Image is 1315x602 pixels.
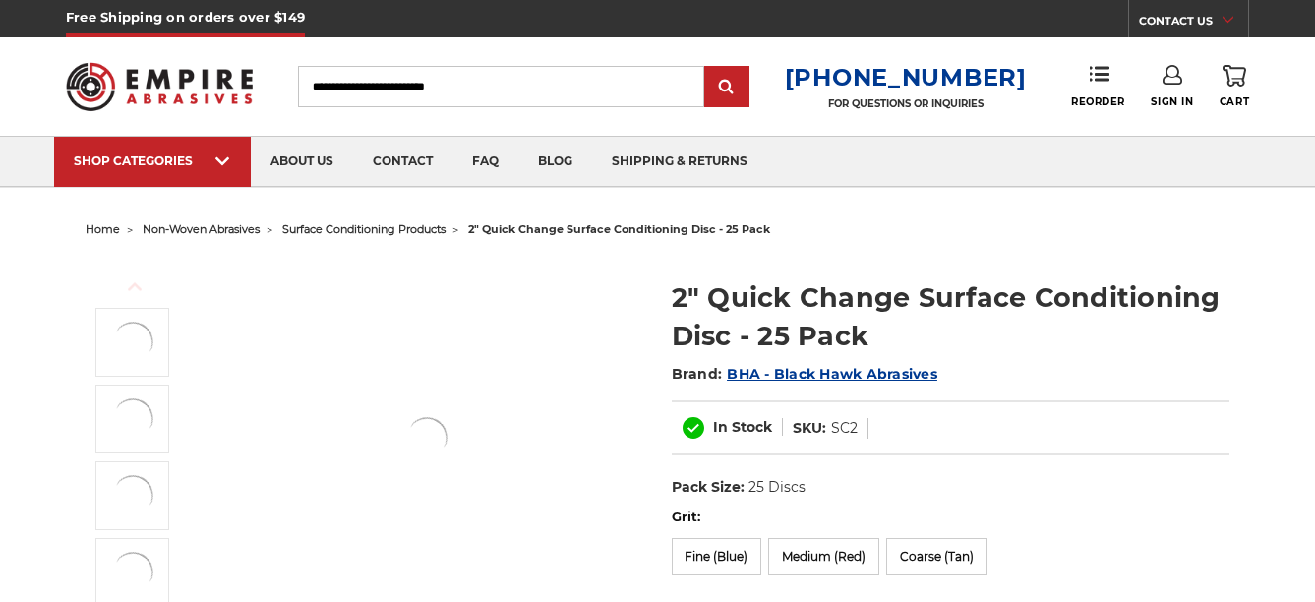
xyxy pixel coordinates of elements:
[713,418,772,436] span: In Stock
[108,318,157,367] img: Black Hawk Abrasives 2 inch quick change disc for surface preparation on metals
[748,477,806,498] dd: 25 Discs
[1220,65,1249,108] a: Cart
[108,394,157,444] img: Black Hawk Abrasives' blue surface conditioning disc, 2-inch quick change, 280-360 grit fine texture
[402,413,451,462] img: Black Hawk Abrasives 2 inch quick change disc for surface preparation on metals
[592,137,767,187] a: shipping & returns
[468,222,770,236] span: 2" quick change surface conditioning disc - 25 pack
[111,266,158,308] button: Previous
[727,365,937,383] a: BHA - Black Hawk Abrasives
[793,418,826,439] dt: SKU:
[66,50,253,123] img: Empire Abrasives
[282,222,446,236] a: surface conditioning products
[74,153,231,168] div: SHOP CATEGORIES
[672,508,1229,527] label: Grit:
[785,63,1027,91] a: [PHONE_NUMBER]
[86,222,120,236] a: home
[1220,95,1249,108] span: Cart
[785,97,1027,110] p: FOR QUESTIONS OR INQUIRIES
[672,365,723,383] span: Brand:
[1071,95,1125,108] span: Reorder
[353,137,452,187] a: contact
[108,548,157,597] img: Black Hawk Abrasives' tan surface conditioning disc, 2-inch quick change, 60-80 grit coarse texture.
[518,137,592,187] a: blog
[707,68,747,107] input: Submit
[1071,65,1125,107] a: Reorder
[831,418,858,439] dd: SC2
[672,477,745,498] dt: Pack Size:
[1151,95,1193,108] span: Sign In
[251,137,353,187] a: about us
[143,222,260,236] a: non-woven abrasives
[1139,10,1248,37] a: CONTACT US
[108,471,157,520] img: Black Hawk Abrasives' red surface conditioning disc, 2-inch quick change, 100-150 grit medium tex...
[672,278,1229,355] h1: 2" Quick Change Surface Conditioning Disc - 25 Pack
[452,137,518,187] a: faq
